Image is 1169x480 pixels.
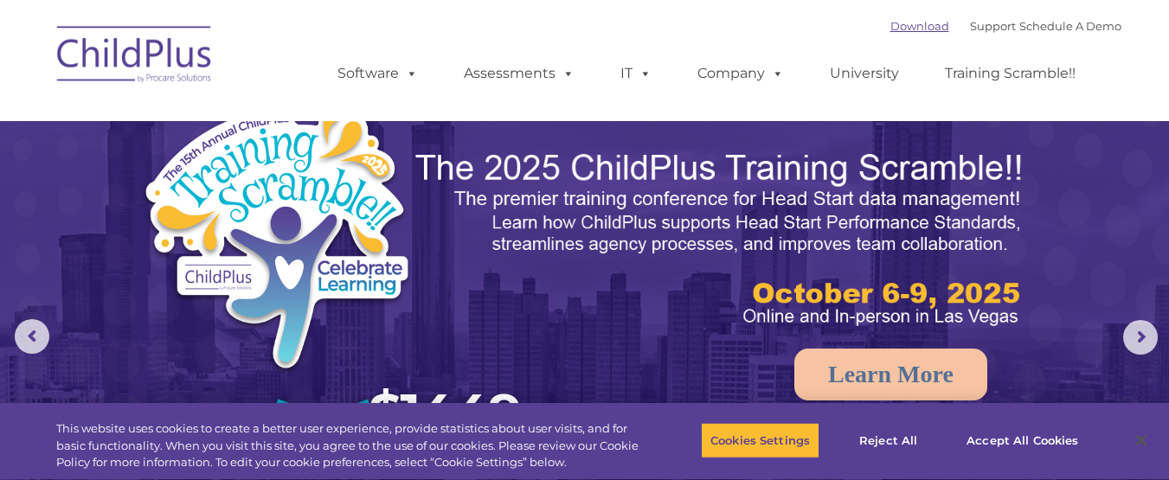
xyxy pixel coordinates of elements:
[1122,421,1160,459] button: Close
[241,114,293,127] span: Last name
[794,349,987,400] a: Learn More
[446,56,592,91] a: Assessments
[928,56,1093,91] a: Training Scramble!!
[890,19,1121,33] font: |
[603,56,669,91] a: IT
[241,185,314,198] span: Phone number
[890,19,949,33] a: Download
[320,56,435,91] a: Software
[56,420,643,471] div: This website uses cookies to create a better user experience, provide statistics about user visit...
[813,56,916,91] a: University
[957,422,1088,458] button: Accept All Cookies
[970,19,1016,33] a: Support
[48,14,222,100] img: ChildPlus by Procare Solutions
[701,422,819,458] button: Cookies Settings
[1019,19,1121,33] a: Schedule A Demo
[680,56,801,91] a: Company
[834,422,942,458] button: Reject All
